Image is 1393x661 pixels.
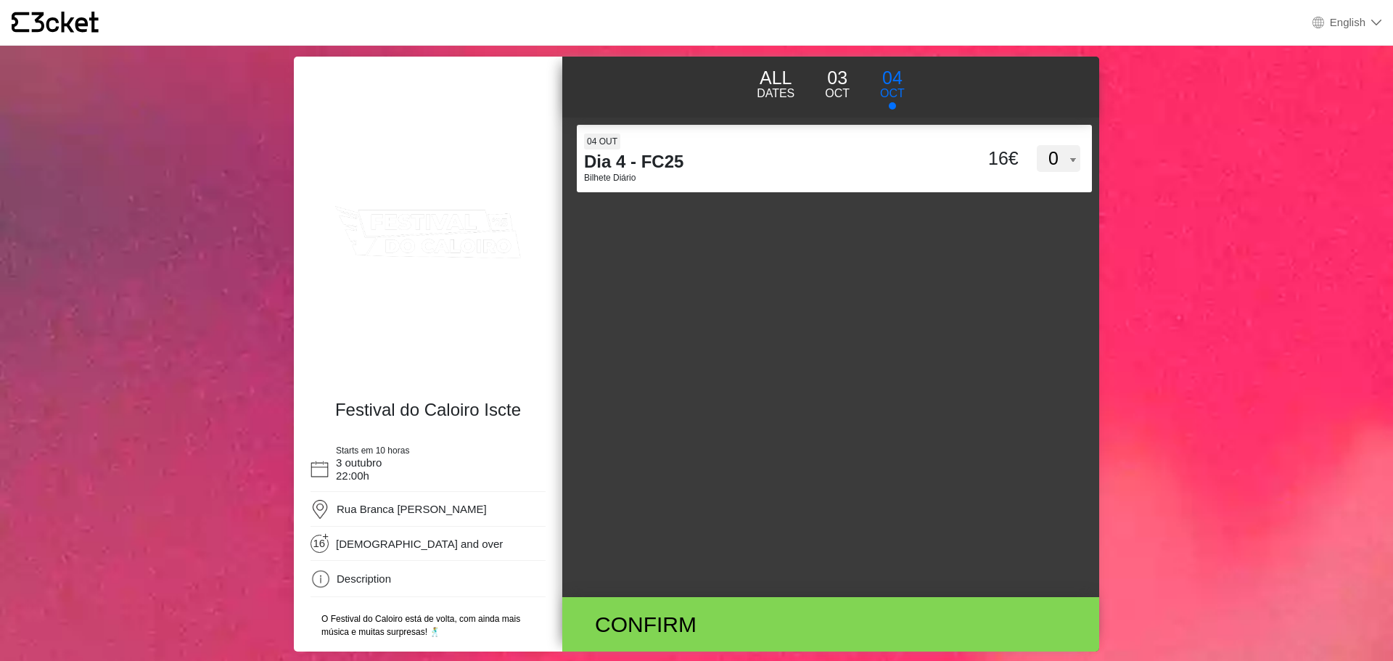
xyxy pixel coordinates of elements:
button: ALL DATES [741,64,810,103]
div: Confirm [584,608,913,641]
span: O Festival do Caloiro está de volta, com ainda mais música e muitas surpresas! 🕺 [321,614,520,637]
span: 16 [313,537,330,554]
div: 16€ [949,145,1022,173]
span: Rua Branca [PERSON_NAME] [337,503,487,515]
span: Starts em 10 horas [336,446,409,456]
p: Oct [825,85,850,102]
select: 04 out Dia 4 - FC25 Bilhete Diário 16€ [1037,145,1080,173]
span: Description [337,572,391,585]
g: {' '} [12,12,29,33]
span: [DEMOGRAPHIC_DATA] and over [336,538,503,551]
p: Bilhete Diário [584,173,949,184]
span: 04 out [584,134,620,149]
button: 04 Oct [865,64,920,110]
h4: Festival do Caloiro Iscte [314,400,542,421]
p: ALL [757,65,794,92]
span: 3 outubro 22:00h [336,456,382,482]
p: 03 [825,65,850,92]
span: + [321,533,329,540]
img: 27e516f2571b4dc0bfe7fd266fa5469d.webp [307,82,549,385]
p: Oct [880,85,905,102]
button: Confirm [562,597,1099,652]
p: DATES [757,85,794,102]
button: 03 Oct [810,64,865,103]
p: 04 [880,65,905,92]
h4: Dia 4 - FC25 [584,152,949,173]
